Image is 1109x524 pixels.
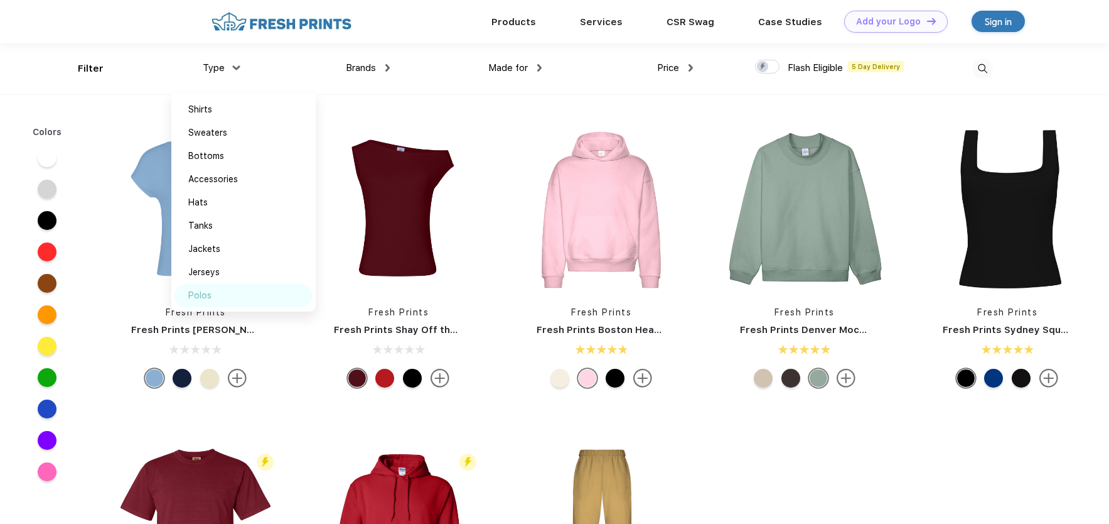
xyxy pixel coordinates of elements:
[972,58,993,79] img: desktop_search.svg
[606,369,624,388] div: Black
[537,64,542,72] img: dropdown.png
[431,369,449,388] img: more.svg
[667,16,714,28] a: CSR Swag
[984,369,1003,388] div: Royal mto
[78,62,104,76] div: Filter
[228,369,247,388] img: more.svg
[188,196,208,209] div: Hats
[188,150,224,163] div: Bottoms
[781,369,800,388] div: Dark Chocolate mto
[385,64,390,72] img: dropdown.png
[200,369,219,388] div: Butter Yellow
[956,369,975,388] div: Black
[740,324,1012,336] a: Fresh Prints Denver Mock Neck Heavyweight Sweatshirt
[188,266,220,279] div: Jerseys
[346,62,376,74] span: Brands
[688,64,693,72] img: dropdown.png
[537,324,735,336] a: Fresh Prints Boston Heavyweight Hoodie
[633,369,652,388] img: more.svg
[315,126,482,293] img: func=resize&h=266
[927,18,936,25] img: DT
[188,103,212,116] div: Shirts
[188,126,227,139] div: Sweaters
[188,173,238,186] div: Accessories
[173,369,191,388] div: Navy
[518,126,685,293] img: func=resize&h=266
[1039,369,1058,388] img: more.svg
[550,369,569,388] div: Buttermilk
[233,65,240,70] img: dropdown.png
[985,14,1012,29] div: Sign in
[1012,369,1031,388] div: Black White mto
[188,219,213,232] div: Tanks
[578,369,597,388] div: Pink
[348,369,367,388] div: Burgundy mto
[977,307,1037,317] a: Fresh Prints
[257,454,274,471] img: flash_active_toggle.svg
[403,369,422,388] div: Black
[774,307,835,317] a: Fresh Prints
[112,126,279,293] img: func=resize&h=266
[488,62,528,74] span: Made for
[972,11,1025,32] a: Sign in
[580,16,623,28] a: Services
[788,62,843,74] span: Flash Eligible
[459,454,476,471] img: flash_active_toggle.svg
[856,16,921,27] div: Add your Logo
[809,369,828,388] div: Sage Green mto
[491,16,536,28] a: Products
[375,369,394,388] div: Crimson
[657,62,679,74] span: Price
[721,126,888,293] img: func=resize&h=266
[924,126,1091,293] img: func=resize&h=266
[131,324,375,336] a: Fresh Prints [PERSON_NAME] Off the Shoulder Top
[188,289,212,302] div: Polos
[368,307,429,317] a: Fresh Prints
[837,369,855,388] img: more.svg
[166,307,226,317] a: Fresh Prints
[334,324,527,336] a: Fresh Prints Shay Off the Shoulder Tank
[208,11,355,33] img: fo%20logo%202.webp
[23,126,72,139] div: Colors
[754,369,773,388] div: Sand
[145,369,164,388] div: Light Blue
[188,243,220,256] div: Jackets
[571,307,631,317] a: Fresh Prints
[203,62,225,74] span: Type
